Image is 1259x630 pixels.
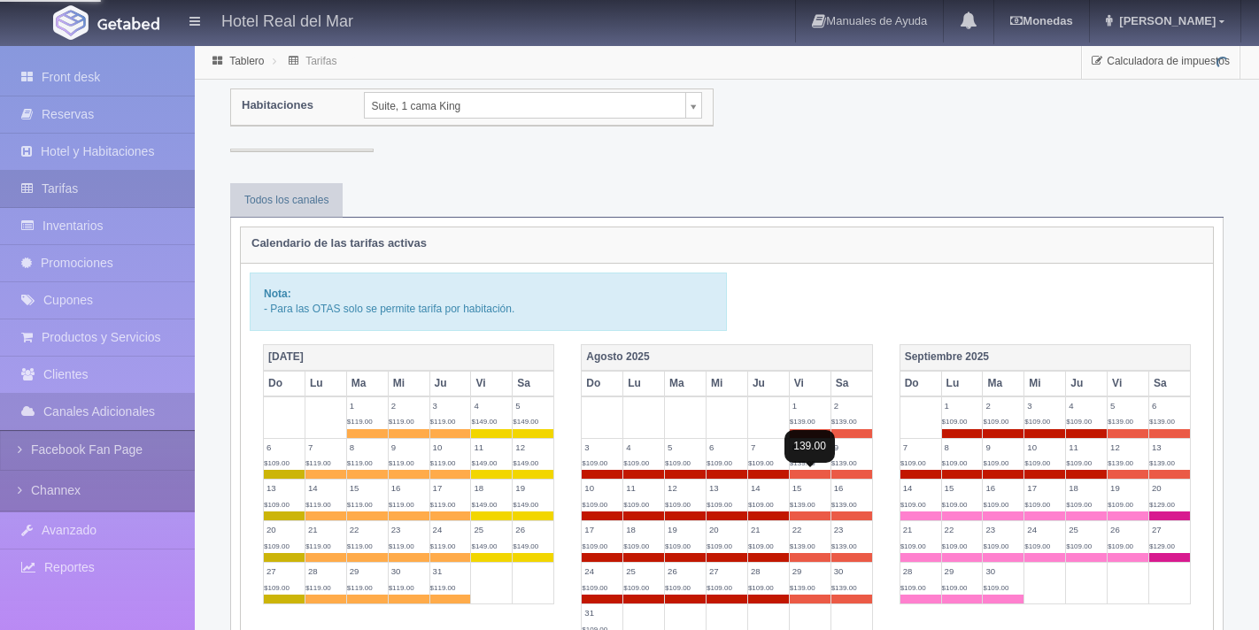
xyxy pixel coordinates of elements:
[623,542,649,550] span: $109.00
[305,584,331,592] span: $119.00
[305,371,346,396] th: Lu
[347,459,373,467] span: $119.00
[900,542,926,550] span: $109.00
[430,521,471,538] label: 24
[264,584,290,592] span: $109.00
[430,459,456,467] span: $119.00
[707,371,748,396] th: Mi
[1108,480,1148,496] label: 19
[264,521,305,538] label: 20
[983,501,1008,509] span: $109.00
[513,418,538,426] span: $149.00
[784,430,835,463] div: 139.00
[1115,14,1216,27] span: [PERSON_NAME]
[707,584,732,592] span: $109.00
[582,563,622,580] label: 24
[1024,521,1065,538] label: 24
[429,371,471,396] th: Ju
[900,459,926,467] span: $109.00
[1066,418,1092,426] span: $109.00
[1024,418,1050,426] span: $109.00
[1149,521,1190,538] label: 27
[941,371,983,396] th: Lu
[389,542,414,550] span: $119.00
[264,345,554,371] th: [DATE]
[707,501,732,509] span: $109.00
[831,418,857,426] span: $139.00
[471,501,497,509] span: $149.00
[983,480,1023,496] label: 16
[942,397,983,414] label: 1
[665,501,691,509] span: $109.00
[900,480,941,496] label: 14
[707,542,732,550] span: $109.00
[900,563,941,580] label: 28
[1149,542,1175,550] span: $129.00
[372,93,679,119] span: Suite, 1 cama King
[513,501,538,509] span: $149.00
[665,584,691,592] span: $109.00
[1108,542,1133,550] span: $109.00
[1149,371,1191,396] th: Sa
[389,439,429,456] label: 9
[831,439,872,456] label: 9
[942,563,983,580] label: 29
[582,584,607,592] span: $109.00
[513,371,554,396] th: Sa
[1108,439,1148,456] label: 12
[305,563,346,580] label: 28
[1108,459,1133,467] span: $139.00
[623,584,649,592] span: $109.00
[264,501,290,509] span: $109.00
[1066,542,1092,550] span: $109.00
[347,563,388,580] label: 29
[748,501,774,509] span: $109.00
[264,459,290,467] span: $109.00
[513,459,538,467] span: $149.00
[471,418,497,426] span: $149.00
[305,501,331,509] span: $119.00
[229,55,264,67] a: Tablero
[900,521,941,538] label: 21
[251,227,427,258] label: Calendario de las tarifas activas
[983,418,1008,426] span: $109.00
[790,563,830,580] label: 29
[97,17,159,30] img: Getabed
[831,397,872,414] label: 2
[831,563,872,580] label: 30
[942,501,968,509] span: $109.00
[388,371,429,396] th: Mi
[305,542,331,550] span: $119.00
[513,521,553,538] label: 26
[389,584,414,592] span: $119.00
[900,345,1190,371] th: Septiembre 2025
[707,459,732,467] span: $109.00
[1108,397,1148,414] label: 5
[790,521,830,538] label: 22
[53,5,89,40] img: Getabed
[228,89,351,120] label: Habitaciones
[1024,459,1050,467] span: $109.00
[983,439,1023,456] label: 9
[1024,371,1066,396] th: Mi
[513,542,538,550] span: $149.00
[346,371,388,396] th: Ma
[1066,521,1107,538] label: 25
[1108,371,1149,396] th: Vi
[471,459,497,467] span: $149.00
[582,501,607,509] span: $109.00
[430,439,471,456] label: 10
[1066,397,1107,414] label: 4
[471,397,512,414] label: 4
[983,371,1024,396] th: Ma
[900,439,941,456] label: 7
[264,563,305,580] label: 27
[790,418,815,426] span: $139.00
[347,418,373,426] span: $119.00
[830,371,872,396] th: Sa
[748,542,774,550] span: $109.00
[1149,459,1175,467] span: $139.00
[1149,418,1175,426] span: $139.00
[942,459,968,467] span: $109.00
[623,521,664,538] label: 18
